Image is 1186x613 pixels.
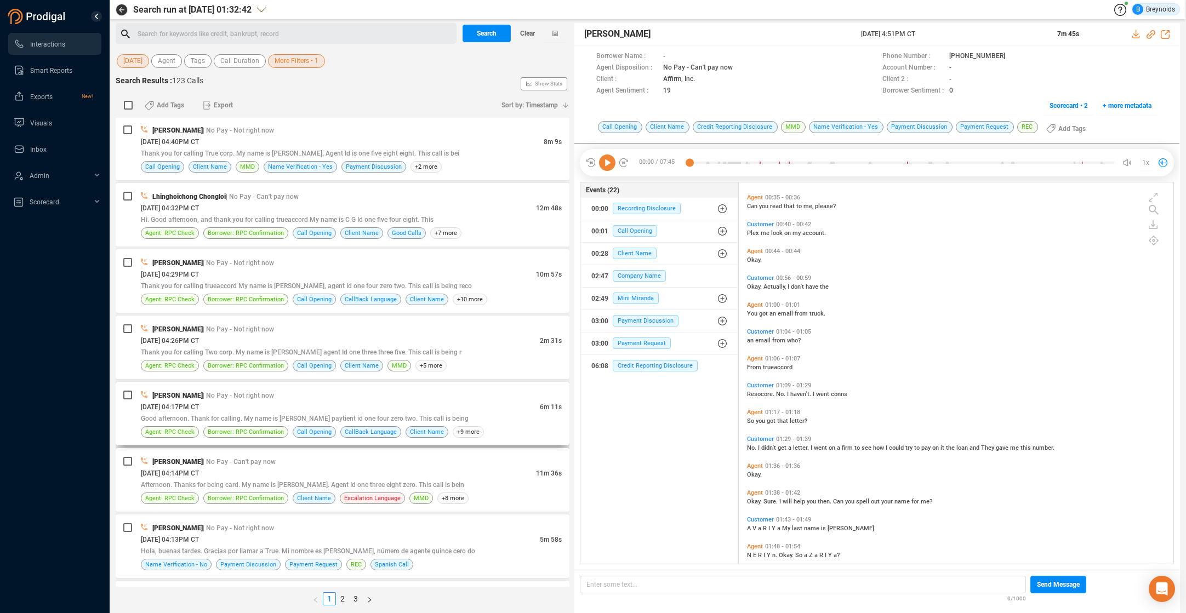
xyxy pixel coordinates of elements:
div: 03:00 [591,335,608,352]
img: prodigal-logo [8,9,68,24]
span: Scorecard [30,198,59,206]
div: [PERSON_NAME]| No Pay - Not right now[DATE] 04:17PM CT6m 11sGood afternoon. Thank for calling. My... [116,382,569,445]
div: [PERSON_NAME]| No Pay - Not right now[DATE] 04:40PM CT8m 9sThank you for calling True corp. My na... [116,117,569,180]
span: No Pay - Can't pay now [663,62,733,74]
div: [PERSON_NAME]| No Pay - Not right now[DATE] 04:13PM CT5m 58sHola, buenas tardes. Gracias por llam... [116,514,569,578]
span: Escalation Language [344,493,401,503]
span: Sure. [763,498,779,505]
span: +8 more [437,492,469,504]
span: Add Tags [157,96,184,114]
span: | No Pay - Not right now [203,127,274,134]
span: Agent: RPC Check [145,228,195,238]
span: Hi. Good afternoon, and thank you for calling trueaccord My name is C G Id one five four eight. This [141,216,434,224]
span: spell [856,498,871,505]
span: number. [1033,444,1054,451]
span: an [747,337,755,344]
span: [PHONE_NUMBER] [949,51,1005,62]
button: Agent [151,54,182,68]
span: that [784,203,796,210]
span: 2m 31s [540,337,562,345]
span: get [778,444,788,451]
span: [PERSON_NAME] [152,259,203,267]
div: [PERSON_NAME]| No Pay - Not right now[DATE] 04:29PM CT10m 57sThank you for calling trueaccord My ... [116,249,569,313]
span: Add Tags [1058,120,1086,138]
span: Sort by: Timestamp [501,96,558,114]
div: 02:49 [591,290,608,307]
span: Payment Request [289,559,338,570]
span: n. [772,552,779,559]
span: [DATE] [123,54,142,68]
span: A [747,525,752,532]
span: Y [828,552,834,559]
span: Hola, buenas tardes. Gracias por llamar a True. Mi nombre es [PERSON_NAME], número de agente quin... [141,547,475,555]
span: a [758,525,763,532]
span: +2 more [410,161,442,173]
span: V [752,525,758,532]
span: I [758,444,761,451]
span: Client Name [345,228,379,238]
button: Show Stats [521,77,567,90]
div: Open Intercom Messenger [1149,576,1175,602]
button: [DATE] [117,54,149,68]
span: Spanish Call [375,559,409,570]
a: 1 [323,593,335,605]
span: loan [956,444,970,451]
span: New! [82,85,93,107]
span: got [759,310,769,317]
button: Send Message [1030,576,1086,593]
a: Interactions [14,33,93,55]
span: 12m 48s [536,204,562,212]
span: More Filters • 1 [275,54,318,68]
span: Thank you for calling True corp. My name is [PERSON_NAME]. Agent Id is one five eight eight. This... [141,150,459,157]
span: R [819,552,825,559]
span: Agent: RPC Check [145,493,195,503]
span: from [772,337,787,344]
span: 11m 36s [536,469,562,477]
li: Visuals [8,112,101,134]
span: +10 more [453,294,487,305]
span: Afternoon. Thanks for being card. My name is [PERSON_NAME]. Agent Id one three eight zero. This c... [141,481,464,489]
button: 02:47Company Name [580,265,737,287]
span: a [788,444,793,451]
span: Call Duration [220,54,259,68]
span: So [795,552,804,559]
span: name [804,525,821,532]
span: Thank you for calling Two corp. My name is [PERSON_NAME] agent Id one three three five. This call... [141,348,461,356]
span: Okay. [747,283,763,290]
span: Phone Number : [882,51,944,62]
span: 10m 57s [536,271,562,278]
button: 00:28Client Name [580,243,737,265]
span: Search [477,25,497,42]
span: went [814,444,829,451]
a: ExportsNew! [14,85,93,107]
span: Payment Discussion [613,315,678,326]
span: [DATE] 04:13PM CT [141,536,199,543]
span: I [788,283,791,290]
span: +9 more [453,426,484,438]
span: Show Stats [535,18,562,150]
span: Payment Discussion [220,559,276,570]
span: trueaccord [763,364,792,371]
span: 1x [1142,154,1149,171]
span: Interactions [30,41,65,48]
span: to [854,444,862,451]
span: for [911,498,921,505]
button: 06:08Credit Reporting Disclosure [580,355,737,377]
button: Call Duration [214,54,266,68]
span: it [940,444,946,451]
button: Add Tags [138,96,191,114]
span: They [981,444,996,451]
span: is [821,525,828,532]
span: have [806,283,820,290]
span: email [778,310,795,317]
button: 02:49Mini Miranda [580,288,737,310]
span: Name Verification - Yes [268,162,333,172]
div: Breynolds [1132,4,1175,15]
li: 1 [323,592,336,605]
span: I [779,498,783,505]
span: I [768,525,772,532]
button: Tags [184,54,212,68]
li: Next Page [362,592,377,605]
span: + more metadata [1103,97,1151,114]
span: [PERSON_NAME] [152,325,203,333]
